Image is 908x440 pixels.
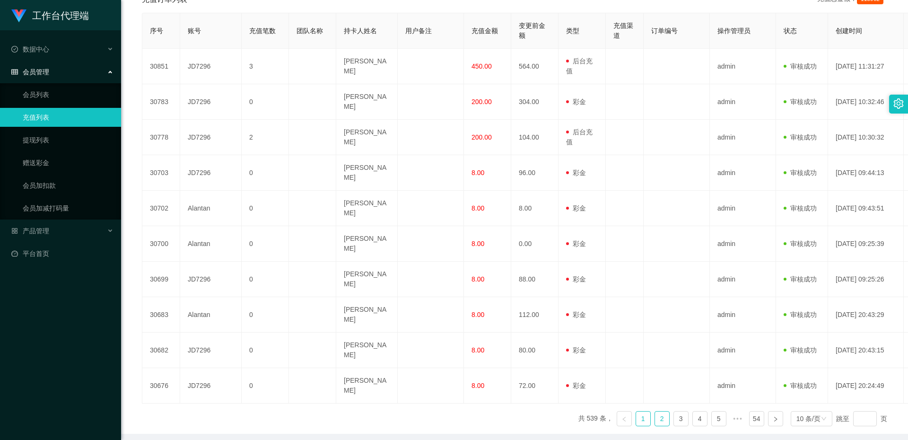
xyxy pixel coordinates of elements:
a: 会员列表 [23,85,113,104]
span: 8.00 [471,382,484,389]
i: 图标: appstore-o [11,228,18,234]
td: [PERSON_NAME] [336,297,398,333]
span: 8.00 [471,240,484,247]
td: [DATE] 20:43:15 [828,333,904,368]
span: 充值笔数 [249,27,276,35]
td: [PERSON_NAME] [336,120,398,155]
td: 80.00 [511,333,559,368]
a: 会员加减打码量 [23,199,113,218]
td: [PERSON_NAME] [336,49,398,84]
td: 304.00 [511,84,559,120]
td: [PERSON_NAME] [336,333,398,368]
span: 充值金额 [471,27,498,35]
td: [PERSON_NAME] [336,155,398,191]
td: 30851 [142,49,180,84]
span: 账号 [188,27,201,35]
td: admin [710,297,776,333]
a: 提现列表 [23,131,113,150]
div: 10 条/页 [796,412,821,426]
td: [PERSON_NAME] [336,368,398,404]
td: 88.00 [511,262,559,297]
i: 图标: right [773,416,778,422]
td: [DATE] 10:30:32 [828,120,904,155]
td: [DATE] 09:44:13 [828,155,904,191]
span: 450.00 [471,62,492,70]
td: [DATE] 09:43:51 [828,191,904,226]
a: 3 [674,412,688,426]
td: 30683 [142,297,180,333]
li: 3 [673,411,689,426]
span: 彩金 [566,240,586,247]
td: admin [710,155,776,191]
td: 30703 [142,155,180,191]
td: JD7296 [180,49,242,84]
td: 0 [242,226,289,262]
td: admin [710,120,776,155]
li: 1 [636,411,651,426]
span: 创建时间 [836,27,862,35]
li: 向后 5 页 [730,411,745,426]
td: 0 [242,155,289,191]
td: 30702 [142,191,180,226]
span: 8.00 [471,346,484,354]
a: 充值列表 [23,108,113,127]
a: 4 [693,412,707,426]
td: JD7296 [180,120,242,155]
td: admin [710,226,776,262]
span: 数据中心 [11,45,49,53]
span: 审核成功 [784,133,817,141]
td: 2 [242,120,289,155]
td: admin [710,333,776,368]
td: Alantan [180,191,242,226]
span: 变更前金额 [519,22,545,39]
td: 564.00 [511,49,559,84]
a: 5 [712,412,726,426]
td: admin [710,262,776,297]
td: 0 [242,333,289,368]
span: 会员管理 [11,68,49,76]
td: 0 [242,262,289,297]
td: [DATE] 10:32:46 [828,84,904,120]
span: 团队名称 [297,27,323,35]
td: admin [710,191,776,226]
span: 持卡人姓名 [344,27,377,35]
td: [PERSON_NAME] [336,191,398,226]
td: 0 [242,191,289,226]
td: Alantan [180,226,242,262]
td: admin [710,49,776,84]
td: Alantan [180,297,242,333]
span: 8.00 [471,204,484,212]
span: 审核成功 [784,275,817,283]
a: 图标: dashboard平台首页 [11,244,113,263]
i: 图标: down [821,416,827,422]
span: 彩金 [566,311,586,318]
td: [DATE] 09:25:26 [828,262,904,297]
li: 共 539 条， [578,411,613,426]
td: 30783 [142,84,180,120]
td: 0 [242,84,289,120]
td: [DATE] 09:25:39 [828,226,904,262]
span: ••• [730,411,745,426]
span: 订单编号 [651,27,678,35]
td: [PERSON_NAME] [336,226,398,262]
span: 操作管理员 [717,27,751,35]
span: 彩金 [566,275,586,283]
span: 审核成功 [784,311,817,318]
span: 序号 [150,27,163,35]
td: [PERSON_NAME] [336,84,398,120]
span: 类型 [566,27,579,35]
td: 0.00 [511,226,559,262]
td: [DATE] 20:24:49 [828,368,904,404]
div: 跳至 页 [836,411,887,426]
span: 审核成功 [784,98,817,106]
td: [DATE] 11:31:27 [828,49,904,84]
span: 充值渠道 [613,22,633,39]
h1: 工作台代理端 [32,0,89,31]
span: 8.00 [471,311,484,318]
td: 30676 [142,368,180,404]
li: 5 [711,411,726,426]
li: 下一页 [768,411,783,426]
span: 审核成功 [784,169,817,176]
td: JD7296 [180,262,242,297]
span: 审核成功 [784,204,817,212]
